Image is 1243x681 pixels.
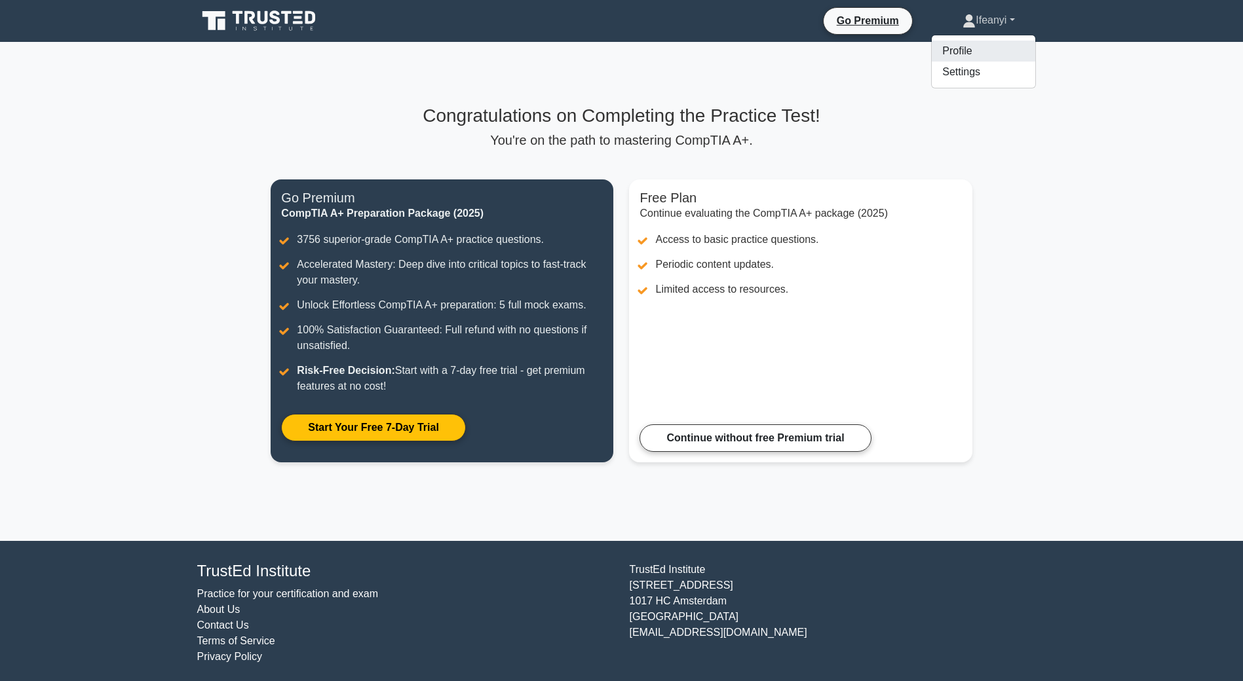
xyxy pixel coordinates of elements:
a: Practice for your certification and exam [197,588,379,599]
a: Start Your Free 7-Day Trial [281,414,465,441]
a: Continue without free Premium trial [640,424,871,452]
div: TrustEd Institute [STREET_ADDRESS] 1017 HC Amsterdam [GEOGRAPHIC_DATA] [EMAIL_ADDRESS][DOMAIN_NAME] [622,562,1054,665]
a: Privacy Policy [197,651,263,662]
p: You're on the path to mastering CompTIA A+. [271,132,972,148]
a: Settings [932,62,1035,83]
h4: TrustEd Institute [197,562,614,581]
a: About Us [197,604,240,615]
a: Terms of Service [197,635,275,646]
a: Ifeanyi [931,7,1046,33]
a: Profile [932,41,1035,62]
h3: Congratulations on Completing the Practice Test! [271,105,972,127]
a: Go Premium [829,12,907,29]
ul: Ifeanyi [931,35,1036,88]
a: Contact Us [197,619,249,631]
